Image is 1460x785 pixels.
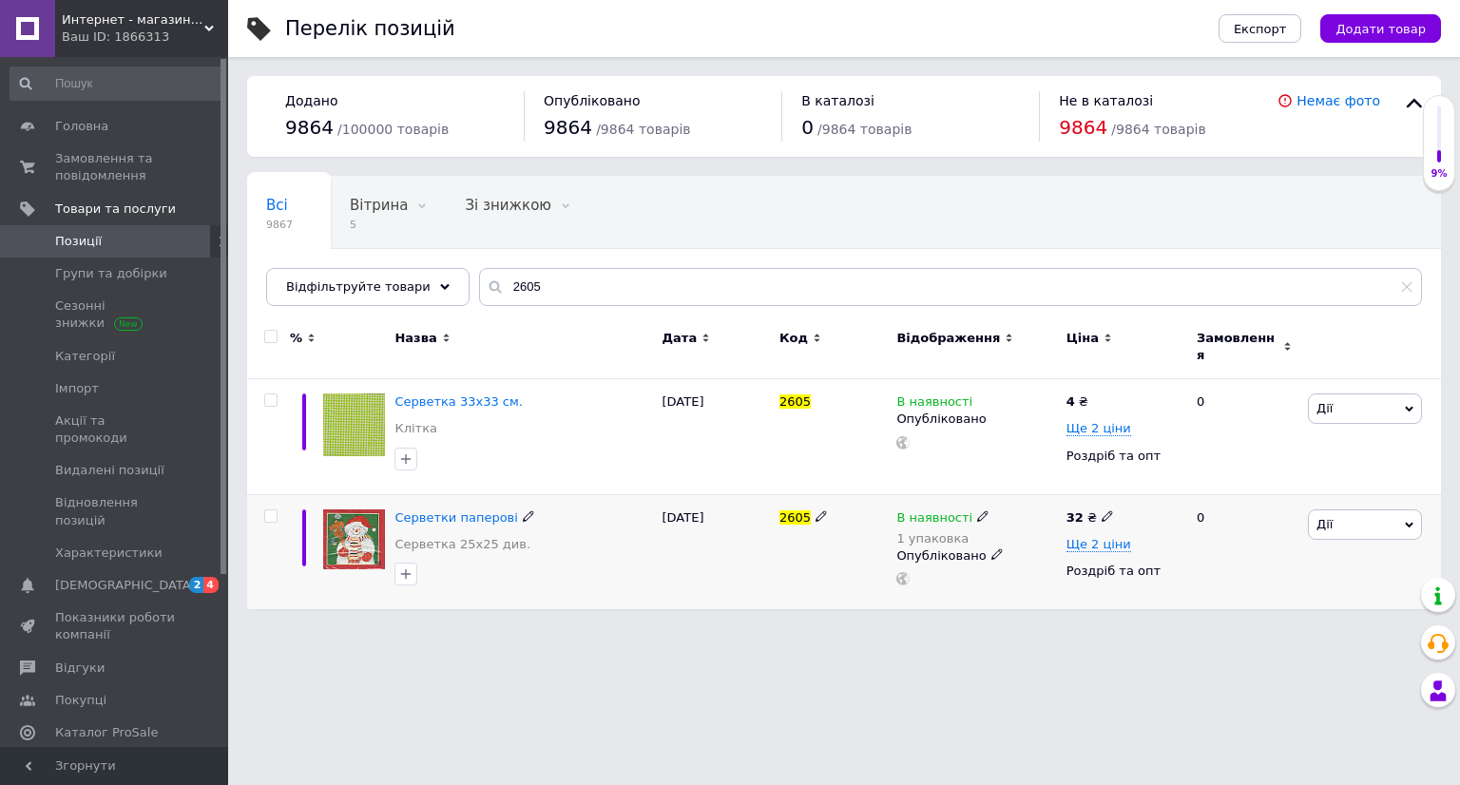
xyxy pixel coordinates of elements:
[1066,563,1181,580] div: Роздріб та опт
[663,330,698,347] span: Дата
[779,510,811,525] span: 2605
[596,122,690,137] span: / 9864 товарів
[801,116,814,139] span: 0
[1185,379,1303,494] div: 0
[1066,510,1084,525] b: 32
[1066,509,1114,527] div: ₴
[896,330,1000,347] span: Відображення
[1066,421,1131,436] span: Ще 2 ціни
[544,116,592,139] span: 9864
[337,122,449,137] span: / 100000 товарів
[1316,517,1333,531] span: Дії
[266,197,288,214] span: Всі
[203,577,219,593] span: 4
[55,724,158,741] span: Каталог ProSale
[55,233,102,250] span: Позиції
[1219,14,1302,43] button: Експорт
[896,411,1056,428] div: Опубліковано
[1059,93,1153,108] span: Не в каталозі
[266,269,365,286] span: Опубліковані
[266,218,293,232] span: 9867
[896,531,989,546] div: 1 упаковка
[779,394,811,409] span: 2605
[285,116,334,139] span: 9864
[1066,537,1131,552] span: Ще 2 ціни
[290,330,302,347] span: %
[189,577,204,593] span: 2
[55,545,163,562] span: Характеристики
[55,660,105,677] span: Відгуки
[55,412,176,447] span: Акції та промокоди
[1111,122,1205,137] span: / 9864 товарів
[1297,93,1380,108] a: Немає фото
[1066,394,1075,409] b: 4
[55,297,176,332] span: Сезонні знижки
[394,536,530,553] a: Серветка 25х25 див.
[394,394,523,409] a: Серветка 33х33 см.
[544,93,641,108] span: Опубліковано
[1335,22,1426,36] span: Додати товар
[779,330,808,347] span: Код
[323,393,385,455] img: Салфетка 33х33 см.
[55,201,176,218] span: Товари та послуги
[55,494,176,528] span: Відновлення позицій
[55,150,176,184] span: Замовлення та повідомлення
[10,67,224,101] input: Пошук
[55,118,108,135] span: Головна
[658,379,775,494] div: [DATE]
[465,197,550,214] span: Зі знижкою
[55,609,176,643] span: Показники роботи компанії
[62,29,228,46] div: Ваш ID: 1866313
[62,11,204,29] span: Интернет - магазин Сервировка
[896,394,972,414] span: В наявності
[55,577,196,594] span: [DEMOGRAPHIC_DATA]
[394,510,517,525] a: Серветки паперові
[896,510,972,530] span: В наявності
[285,93,337,108] span: Додано
[55,348,115,365] span: Категорії
[55,462,164,479] span: Видалені позиції
[658,494,775,609] div: [DATE]
[1066,448,1181,465] div: Роздріб та опт
[394,420,437,437] a: Клітка
[350,218,408,232] span: 5
[1197,330,1278,364] span: Замовлення
[350,197,408,214] span: Вітрина
[1424,167,1454,181] div: 9%
[1185,494,1303,609] div: 0
[1066,393,1088,411] div: ₴
[801,93,874,108] span: В каталозі
[285,19,455,39] div: Перелік позицій
[394,330,436,347] span: Назва
[323,509,385,569] img: Салфетки бумажные
[55,265,167,282] span: Групи та добірки
[1059,116,1107,139] span: 9864
[55,692,106,709] span: Покупці
[55,380,99,397] span: Імпорт
[1320,14,1441,43] button: Додати товар
[286,279,431,294] span: Відфільтруйте товари
[1066,330,1099,347] span: Ціна
[479,268,1422,306] input: Пошук по назві позиції, артикулу і пошуковим запитам
[1234,22,1287,36] span: Експорт
[896,547,1056,565] div: Опубліковано
[817,122,912,137] span: / 9864 товарів
[1316,401,1333,415] span: Дії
